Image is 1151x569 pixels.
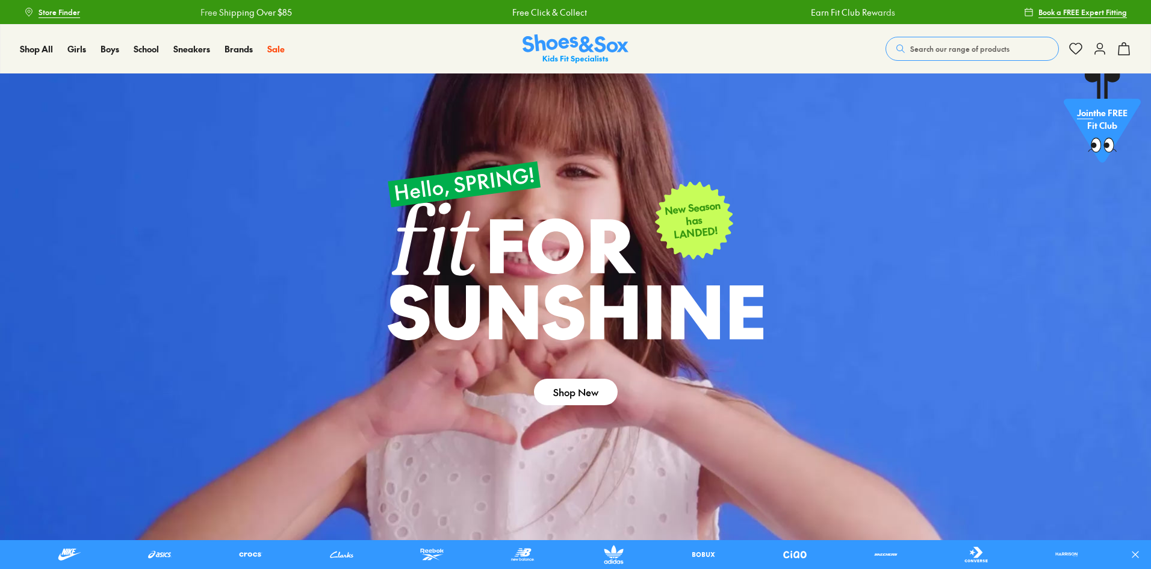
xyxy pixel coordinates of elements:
[886,37,1059,61] button: Search our range of products
[173,43,210,55] a: Sneakers
[523,34,628,64] a: Shoes & Sox
[20,43,53,55] a: Shop All
[225,43,253,55] a: Brands
[24,1,80,23] a: Store Finder
[793,6,877,19] a: Earn Fit Club Rewards
[134,43,159,55] a: School
[494,6,569,19] a: Free Click & Collect
[534,379,618,405] a: Shop New
[1024,1,1127,23] a: Book a FREE Expert Fitting
[910,43,1010,54] span: Search our range of products
[182,6,274,19] a: Free Shipping Over $85
[101,43,119,55] a: Boys
[1064,98,1141,143] p: the FREE Fit Club
[1064,73,1141,169] a: Jointhe FREE Fit Club
[1038,7,1127,17] span: Book a FREE Expert Fitting
[39,7,80,17] span: Store Finder
[523,34,628,64] img: SNS_Logo_Responsive.svg
[267,43,285,55] a: Sale
[67,43,86,55] a: Girls
[1077,108,1093,120] span: Join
